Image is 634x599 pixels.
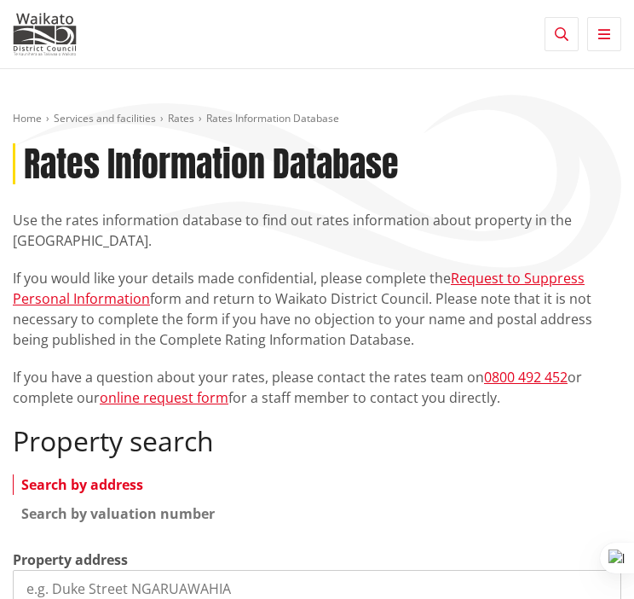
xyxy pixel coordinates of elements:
[13,268,621,350] p: If you would like your details made confidential, please complete the form and return to Waikato ...
[206,111,339,125] span: Rates Information Database
[13,367,621,408] p: If you have a question about your rates, please contact the rates team on or complete our for a s...
[13,474,621,495] a: Search by address
[13,269,585,308] a: Request to Suppress Personal Information
[168,111,194,125] a: Rates
[13,425,621,457] h2: Property search
[13,503,621,524] a: Search by valuation number
[13,550,128,570] label: Property address
[13,13,77,55] img: Waikato District Council - Te Kaunihera aa Takiwaa o Waikato
[13,111,42,125] a: Home
[54,111,156,125] a: Services and facilities
[484,368,568,387] a: 0800 492 452
[24,143,399,184] h1: Rates Information Database
[13,112,621,126] nav: breadcrumb
[13,210,621,251] p: Use the rates information database to find out rates information about property in the [GEOGRAPHI...
[100,388,228,407] a: online request form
